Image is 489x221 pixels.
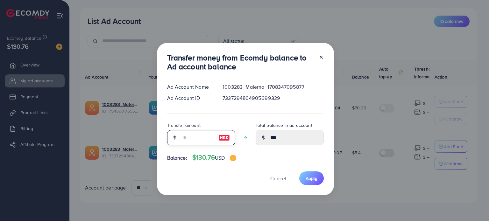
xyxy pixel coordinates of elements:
[230,155,236,161] img: image
[262,171,294,185] button: Cancel
[256,122,312,128] label: Total balance in ad account
[192,154,237,162] h4: $130.76
[162,94,218,102] div: Ad Account ID
[215,154,225,161] span: USD
[217,83,329,91] div: 1003283_Malerno_1708347095877
[167,53,314,72] h3: Transfer money from Ecomdy balance to Ad account balance
[217,94,329,102] div: 7337294864905699329
[306,175,317,182] span: Apply
[462,192,484,216] iframe: Chat
[218,134,230,142] img: image
[162,83,218,91] div: Ad Account Name
[270,175,286,182] span: Cancel
[299,171,324,185] button: Apply
[167,154,187,162] span: Balance:
[167,122,201,128] label: Transfer amount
